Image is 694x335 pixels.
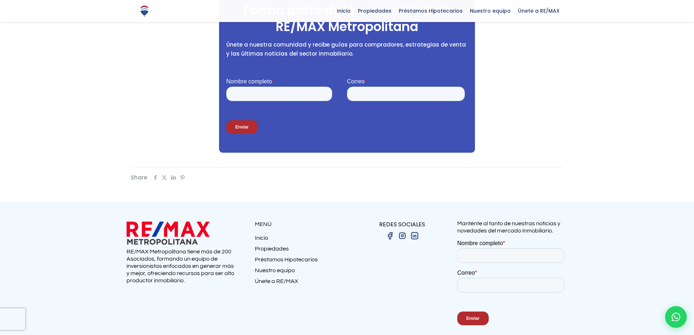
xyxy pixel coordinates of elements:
img: linkedin.png [410,231,419,240]
i: facebook icon [153,174,158,181]
a: Únete a RE/MAX [255,278,347,288]
img: Logo de REMAX [138,5,151,17]
p: RE/MAX Metropolitana tiene más de 200 Asociados, formando un equipo de inversionistas enfocados e... [127,248,237,284]
img: remax metropolitana logo [127,220,210,246]
img: instagram.png [398,231,407,240]
a: Nuestro equipo [255,267,347,278]
a: pinterest icon [178,174,187,181]
a: linkedin icon [169,174,178,181]
span: Préstamos Hipotecarios [395,5,466,16]
p: MENÚ [255,220,347,229]
i: pinterest icon [180,174,185,181]
span: Nuestro equipo [466,5,514,16]
p: Manténte al tanto de nuestras noticias y novedades del mercado inmobiliario. [457,220,567,234]
p: Únete a nuestra comunidad y recibe guías para compradores, estrategias de venta y las últimas not... [226,40,468,58]
img: facebook.png [386,231,394,240]
i: linkedin icon [171,174,176,181]
a: Propiedades [255,245,347,256]
a: Préstamos Hipotecarios [255,256,347,267]
i: x twitter icon [162,174,167,181]
a: facebook icon [151,174,160,181]
span: Inicio [333,5,354,16]
p: REDES SOCIALES [347,220,457,229]
iframe: Form 0 [226,78,468,140]
iframe: Form 1 [457,240,567,331]
a: Inicio [255,234,347,245]
span: Únete a RE/MAX [514,5,563,16]
span: Propiedades [354,5,395,16]
a: x twitter icon [160,174,169,181]
span: Share [131,174,147,181]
